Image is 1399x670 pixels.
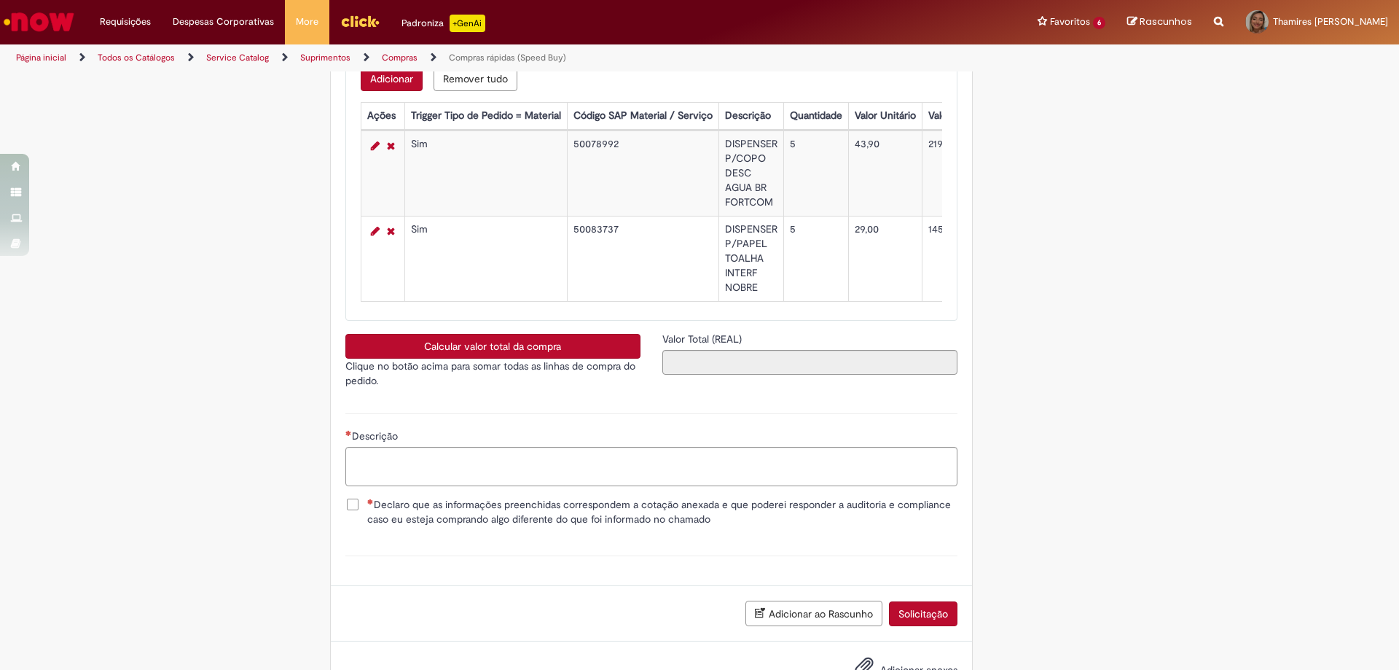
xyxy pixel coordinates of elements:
[206,52,269,63] a: Service Catalog
[367,137,383,155] a: Editar Linha 1
[718,217,783,302] td: DISPENSER P/PAPEL TOALHA INTERF NOBRE
[783,103,848,130] th: Quantidade
[367,222,383,240] a: Editar Linha 2
[662,350,957,375] input: Valor Total (REAL)
[848,217,922,302] td: 29,00
[718,131,783,217] td: DISPENSER P/COPO DESC AGUA BR FORTCOM
[718,103,783,130] th: Descrição
[434,66,517,91] button: Remove all rows for Lista de Itens
[662,332,745,346] label: Somente leitura - Valor Total (REAL)
[361,66,423,91] button: Add a row for Lista de Itens
[100,15,151,29] span: Requisições
[404,131,567,217] td: Sim
[345,359,640,388] p: Clique no botão acima para somar todas as linhas de compra do pedido.
[11,44,922,71] ul: Trilhas de página
[382,52,418,63] a: Compras
[922,131,1015,217] td: 219,50
[1273,15,1388,28] span: Thamires [PERSON_NAME]
[450,15,485,32] p: +GenAi
[848,103,922,130] th: Valor Unitário
[567,131,718,217] td: 50078992
[1,7,77,36] img: ServiceNow
[367,499,374,505] span: Necessários
[345,430,352,436] span: Necessários
[404,103,567,130] th: Trigger Tipo de Pedido = Material
[300,52,350,63] a: Suprimentos
[296,15,318,29] span: More
[848,131,922,217] td: 43,90
[16,52,66,63] a: Página inicial
[449,52,566,63] a: Compras rápidas (Speed Buy)
[404,217,567,302] td: Sim
[98,52,175,63] a: Todos os Catálogos
[401,15,485,32] div: Padroniza
[345,334,640,359] button: Calcular valor total da compra
[383,222,399,240] a: Remover linha 2
[567,217,718,302] td: 50083737
[922,217,1015,302] td: 145,00
[783,217,848,302] td: 5
[367,497,957,526] span: Declaro que as informações preenchidas correspondem a cotação anexada e que poderei responder a a...
[345,447,957,486] textarea: Descrição
[173,15,274,29] span: Despesas Corporativas
[1140,15,1192,28] span: Rascunhos
[1093,17,1105,29] span: 6
[1127,15,1192,29] a: Rascunhos
[922,103,1015,130] th: Valor Total Moeda
[889,601,957,626] button: Solicitação
[340,10,380,32] img: click_logo_yellow_360x200.png
[361,103,404,130] th: Ações
[745,601,882,626] button: Adicionar ao Rascunho
[783,131,848,217] td: 5
[352,429,401,443] span: Descrição
[662,332,745,346] span: Somente leitura - Valor Total (REAL)
[567,103,718,130] th: Código SAP Material / Serviço
[383,137,399,155] a: Remover linha 1
[1050,15,1090,29] span: Favoritos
